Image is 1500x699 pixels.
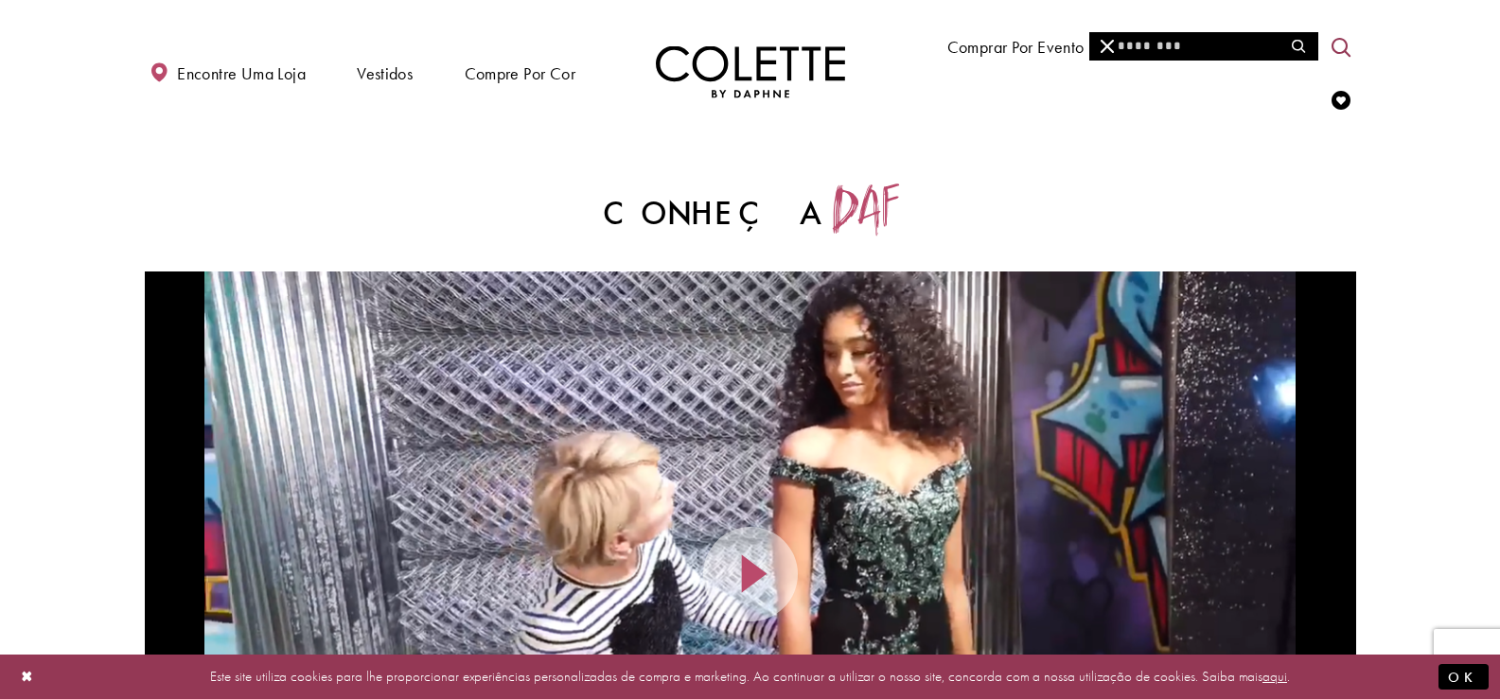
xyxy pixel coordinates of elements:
font: Comprar por evento [947,36,1085,58]
button: Fechar diálogo [11,660,44,693]
font: Compre por cor [465,62,575,84]
font: . [1287,667,1290,686]
button: Fechar pesquisa [1089,32,1126,61]
img: Colette por Daphne [656,46,845,98]
font: Vestidos [357,62,413,84]
a: Encontre uma loja [145,45,310,99]
a: aqui [1262,667,1287,686]
span: Compre por cor [460,45,580,99]
font: OK [1448,668,1479,687]
font: Daf [831,183,892,233]
a: Verificar lista de desejos [1327,73,1355,125]
a: Alternar pesquisa [1327,20,1355,72]
a: Visite a página inicial [656,46,845,98]
font: Encontre uma loja [177,62,306,84]
span: Comprar por evento [943,19,1089,73]
div: Formulário de pesquisa [1089,32,1318,61]
span: Vestidos [352,45,417,99]
button: Enviar diálogo [1438,664,1489,690]
a: Conheça o designer [1131,19,1285,73]
button: Reproduzir vídeo [703,527,798,621]
font: Este site utiliza cookies para lhe proporcionar experiências personalizadas de compra e marketing... [210,667,1262,686]
font: Conheça [603,192,826,235]
input: Procurar [1089,32,1317,61]
button: Enviar pesquisa [1280,32,1317,61]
